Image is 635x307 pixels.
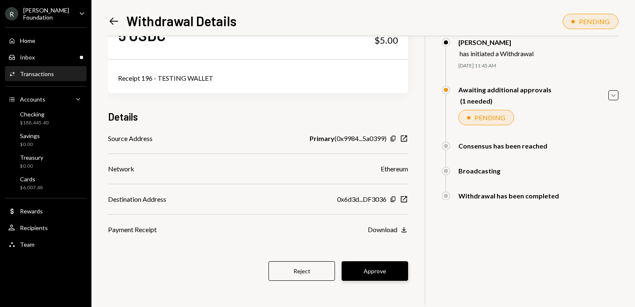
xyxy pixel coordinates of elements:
[108,225,157,235] div: Payment Receipt
[20,224,48,231] div: Recipients
[20,154,43,161] div: Treasury
[5,33,86,48] a: Home
[5,220,86,235] a: Recipients
[5,237,86,252] a: Team
[460,97,551,105] div: (1 needed)
[20,241,34,248] div: Team
[368,225,397,233] div: Download
[374,35,398,46] div: $5.00
[20,163,43,170] div: $0.00
[20,111,49,118] div: Checking
[458,192,559,200] div: Withdrawal has been completed
[5,66,86,81] a: Transactions
[20,119,49,126] div: $188,445.40
[108,134,153,144] div: Source Address
[108,164,134,174] div: Network
[5,203,86,218] a: Rewards
[460,50,534,57] div: has initiated a Withdrawal
[268,261,335,281] button: Reject
[475,114,505,121] div: PENDING
[5,130,86,150] a: Savings$0.00
[20,96,45,103] div: Accounts
[5,7,18,20] div: R
[368,225,408,235] button: Download
[342,261,408,281] button: Approve
[310,134,386,144] div: ( 0x9984...5a0399 )
[5,173,86,193] a: Cards$6,007.48
[310,134,335,144] b: Primary
[23,7,72,21] div: [PERSON_NAME] Foundation
[5,151,86,171] a: Treasury$0.00
[20,37,35,44] div: Home
[20,176,43,183] div: Cards
[20,184,43,191] div: $6,007.48
[20,54,35,61] div: Inbox
[20,208,43,215] div: Rewards
[579,17,610,25] div: PENDING
[381,164,408,174] div: Ethereum
[458,38,534,46] div: [PERSON_NAME]
[108,110,138,124] h3: Details
[20,141,40,148] div: $0.00
[458,142,547,150] div: Consensus has been reached
[108,194,166,204] div: Destination Address
[20,132,40,139] div: Savings
[118,73,398,83] div: Receipt 196 - TESTING WALLET
[20,70,54,77] div: Transactions
[458,86,551,94] div: Awaiting additional approvals
[458,167,500,175] div: Broadcasting
[126,12,236,29] h1: Withdrawal Details
[5,50,86,64] a: Inbox
[337,194,386,204] div: 0x6d3d...DF3036
[5,92,86,106] a: Accounts
[458,62,618,69] div: [DATE] 11:45 AM
[5,108,86,128] a: Checking$188,445.40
